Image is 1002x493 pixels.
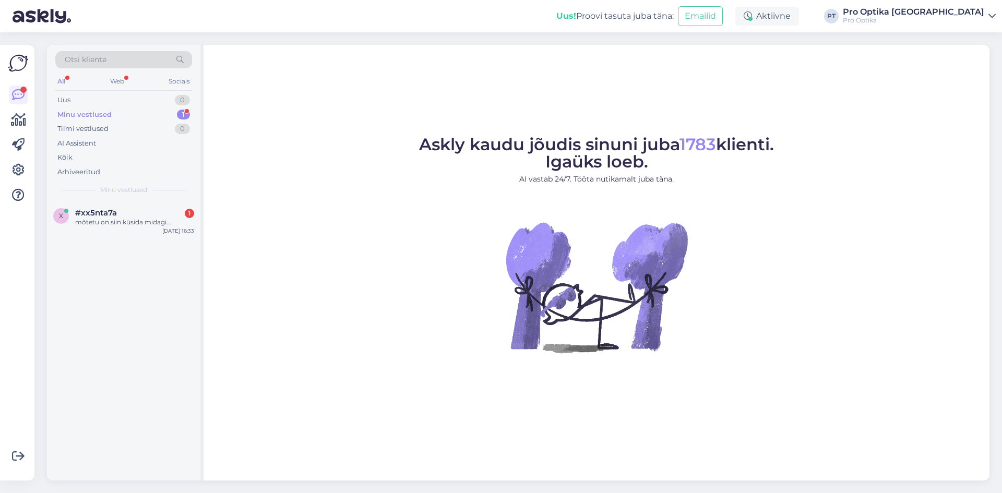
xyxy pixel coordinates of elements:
[100,185,147,195] span: Minu vestlused
[678,6,723,26] button: Emailid
[556,11,576,21] b: Uus!
[735,7,799,26] div: Aktiivne
[8,53,28,73] img: Askly Logo
[679,134,716,154] span: 1783
[175,95,190,105] div: 0
[57,167,100,177] div: Arhiveeritud
[177,110,190,120] div: 1
[55,75,67,88] div: All
[57,95,70,105] div: Uus
[843,16,984,25] div: Pro Optika
[108,75,126,88] div: Web
[57,152,73,163] div: Kõik
[824,9,839,23] div: PT
[75,218,194,227] div: mõtetu on siin küsida midagi...
[75,208,117,218] span: #xx5nta7a
[175,124,190,134] div: 0
[556,10,674,22] div: Proovi tasuta juba täna:
[166,75,192,88] div: Socials
[843,8,996,25] a: Pro Optika [GEOGRAPHIC_DATA]Pro Optika
[503,193,690,381] img: No Chat active
[843,8,984,16] div: Pro Optika [GEOGRAPHIC_DATA]
[419,174,774,185] p: AI vastab 24/7. Tööta nutikamalt juba täna.
[162,227,194,235] div: [DATE] 16:33
[419,134,774,172] span: Askly kaudu jõudis sinuni juba klienti. Igaüks loeb.
[59,212,63,220] span: x
[65,54,106,65] span: Otsi kliente
[57,110,112,120] div: Minu vestlused
[185,209,194,218] div: 1
[57,138,96,149] div: AI Assistent
[57,124,109,134] div: Tiimi vestlused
